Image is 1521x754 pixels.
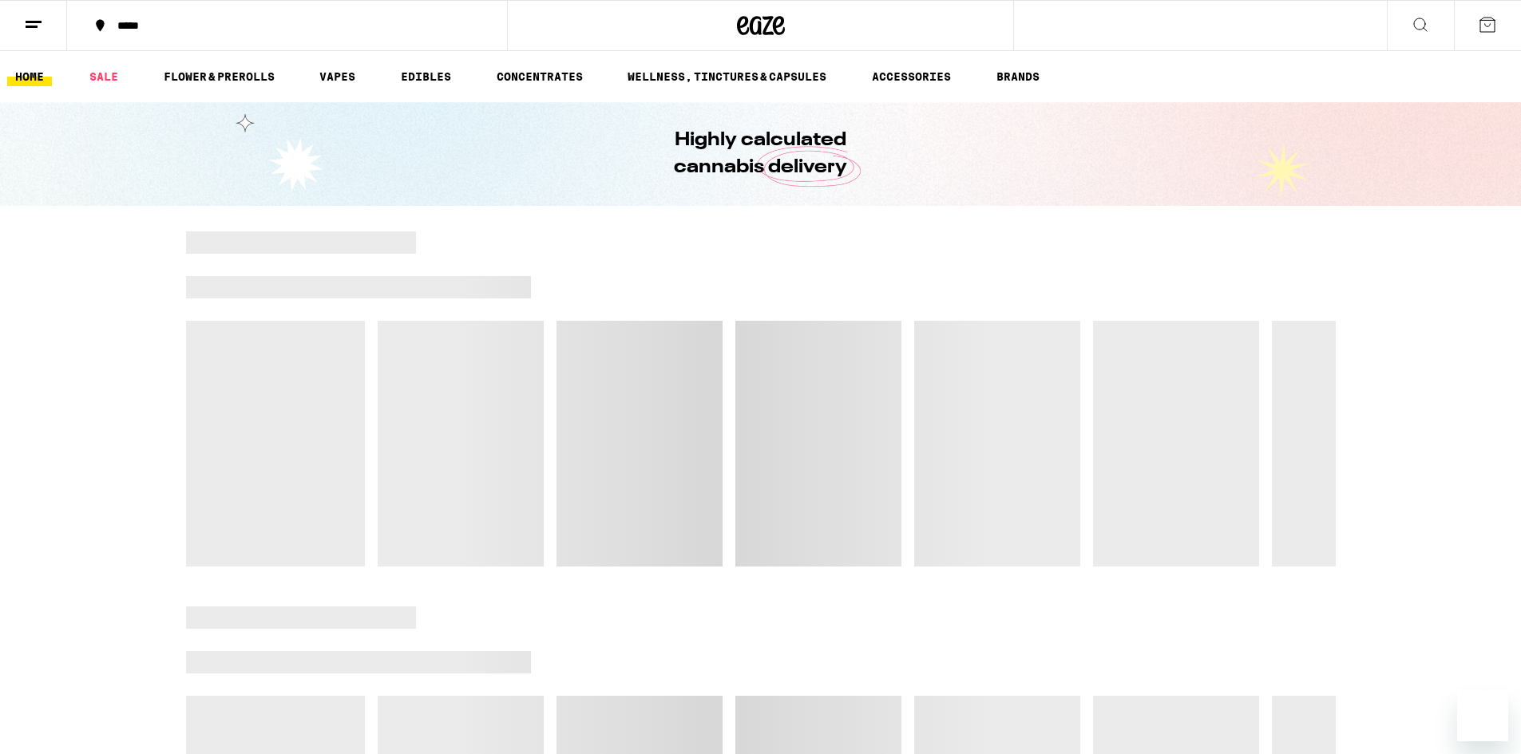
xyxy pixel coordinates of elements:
[156,67,283,86] a: FLOWER & PREROLLS
[864,67,959,86] a: ACCESSORIES
[489,67,591,86] a: CONCENTRATES
[620,67,834,86] a: WELLNESS, TINCTURES & CAPSULES
[629,127,893,181] h1: Highly calculated cannabis delivery
[7,67,52,86] a: HOME
[81,67,126,86] a: SALE
[988,67,1048,86] a: BRANDS
[311,67,363,86] a: VAPES
[1457,690,1508,741] iframe: Button to launch messaging window
[393,67,459,86] a: EDIBLES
